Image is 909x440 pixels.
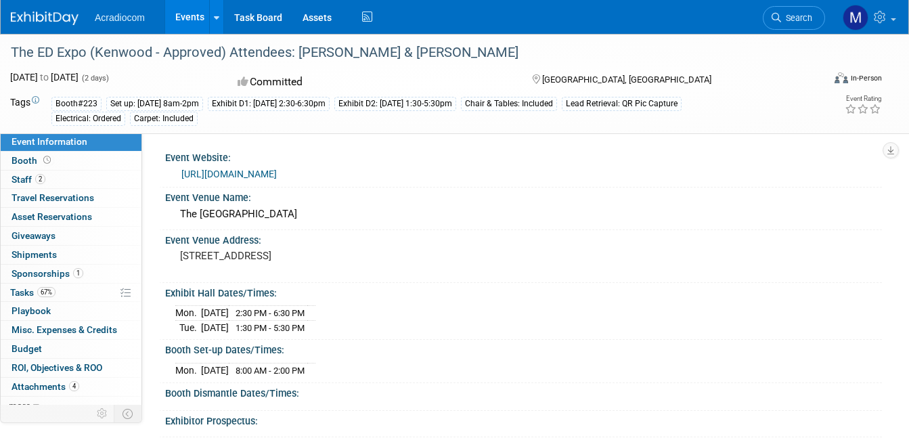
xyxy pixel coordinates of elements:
span: Travel Reservations [12,192,94,203]
div: Booth#223 [51,97,102,111]
div: Exhibitor Prospectus: [165,411,882,428]
a: Sponsorships1 [1,265,141,283]
span: Asset Reservations [12,211,92,222]
a: Booth [1,152,141,170]
a: Playbook [1,302,141,320]
a: Staff2 [1,171,141,189]
span: 1 [73,268,83,278]
img: Format-Inperson.png [835,72,848,83]
td: [DATE] [201,306,229,321]
pre: [STREET_ADDRESS] [180,250,449,262]
img: Mike Pascuzzi [843,5,868,30]
span: more [9,400,30,411]
span: [GEOGRAPHIC_DATA], [GEOGRAPHIC_DATA] [542,74,711,85]
div: Committed [234,70,510,94]
td: Tags [10,95,39,126]
span: Event Information [12,136,87,147]
a: Giveaways [1,227,141,245]
a: Event Information [1,133,141,151]
span: Playbook [12,305,51,316]
div: Event Website: [165,148,882,164]
div: Exhibit Hall Dates/Times: [165,283,882,300]
a: more [1,397,141,415]
span: Shipments [12,249,57,260]
span: (2 days) [81,74,109,83]
td: Toggle Event Tabs [114,405,142,422]
a: Tasks67% [1,284,141,302]
div: Chair & Tables: Included [461,97,557,111]
div: Event Format [753,70,882,91]
a: Shipments [1,246,141,264]
a: Travel Reservations [1,189,141,207]
td: Mon. [175,306,201,321]
div: Event Venue Name: [165,188,882,204]
div: Electrical: Ordered [51,112,125,126]
div: Booth Dismantle Dates/Times: [165,383,882,400]
span: Booth not reserved yet [41,155,53,165]
a: Search [763,6,825,30]
td: [DATE] [201,320,229,334]
a: Misc. Expenses & Credits [1,321,141,339]
span: ROI, Objectives & ROO [12,362,102,373]
span: Booth [12,155,53,166]
span: Staff [12,174,45,185]
div: In-Person [850,73,882,83]
div: The [GEOGRAPHIC_DATA] [175,204,872,225]
a: Attachments4 [1,378,141,396]
td: [DATE] [201,363,229,377]
img: ExhibitDay [11,12,79,25]
span: Tasks [10,287,56,298]
a: [URL][DOMAIN_NAME] [181,169,277,179]
span: Search [781,13,812,23]
a: ROI, Objectives & ROO [1,359,141,377]
div: Event Rating [845,95,881,102]
span: Giveaways [12,230,56,241]
span: Sponsorships [12,268,83,279]
span: [DATE] [DATE] [10,72,79,83]
span: Acradiocom [95,12,145,23]
div: Lead Retrieval: QR Pic Capture [562,97,682,111]
span: 67% [37,287,56,297]
div: Carpet: Included [130,112,198,126]
span: Attachments [12,381,79,392]
div: Exhibit D2: [DATE] 1:30-5:30pm [334,97,456,111]
div: Set up: [DATE] 8am-2pm [106,97,203,111]
span: 2 [35,174,45,184]
span: 4 [69,381,79,391]
span: Budget [12,343,42,354]
span: 2:30 PM - 6:30 PM [236,308,305,318]
div: Event Venue Address: [165,230,882,247]
td: Personalize Event Tab Strip [91,405,114,422]
span: 8:00 AM - 2:00 PM [236,366,305,376]
td: Mon. [175,363,201,377]
div: Exhibit D1: [DATE] 2:30-6:30pm [208,97,330,111]
a: Budget [1,340,141,358]
div: Booth Set-up Dates/Times: [165,340,882,357]
a: Asset Reservations [1,208,141,226]
div: The ED Expo (Kenwood - Approved) Attendees: [PERSON_NAME] & [PERSON_NAME] [6,41,807,65]
span: Misc. Expenses & Credits [12,324,117,335]
span: 1:30 PM - 5:30 PM [236,323,305,333]
span: to [38,72,51,83]
td: Tue. [175,320,201,334]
